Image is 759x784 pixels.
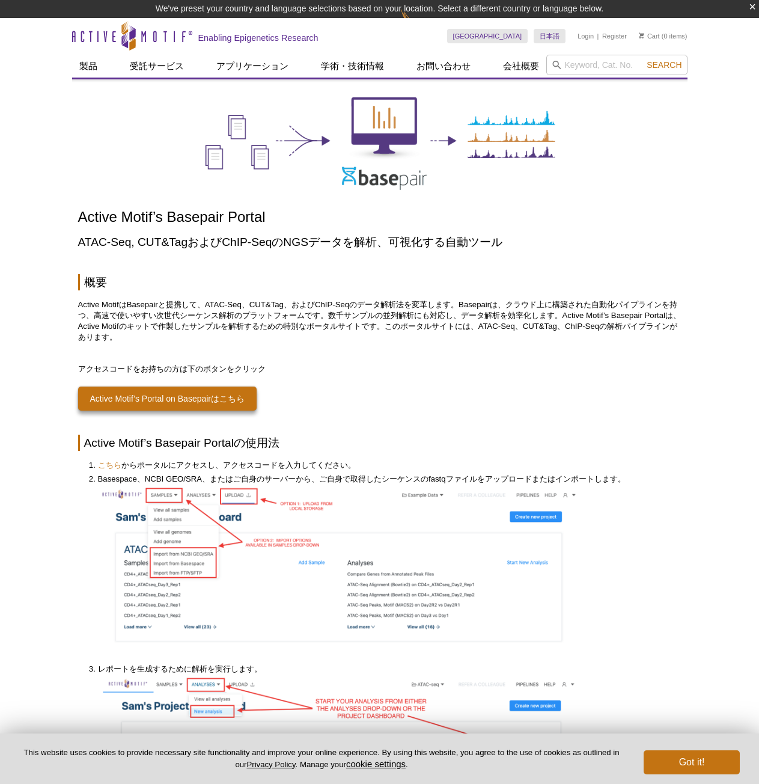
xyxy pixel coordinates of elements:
[546,55,687,75] input: Keyword, Cat. No.
[401,9,433,37] img: Change Here
[209,55,296,78] a: アプリケーション
[98,474,669,661] li: Basespace、NCBI GEO/SRA、またはご自身のサーバーから、ご自身で取得したシーケンスのfastqファイルをアップロードまたはインポートします。
[78,209,681,227] h1: Active Motif’s Basepair Portal
[78,364,681,375] p: アクセスコードをお持ちの方は下のボタンをクリック
[78,299,681,343] p: Active MotifはBasepairと提携して、ATAC-Seq、CUT&Tag、およびChIP-Seqのデータ解析法を変革します。Basepairは、クラウド上に構築された自動化パイプラ...
[597,29,599,43] li: |
[72,55,105,78] a: 製品
[98,460,669,471] li: からポータルにアクセスし、アクセスコードを入力してください。
[647,60,681,70] span: Search
[78,435,681,451] h2: Active Motif’s Basepair Portalの使用法
[578,32,594,40] a: Login
[78,234,681,250] h2: ATAC-Seq, CUT&TagおよびChIP-SeqのNGSデータを解析、可視化する自動ツール
[78,387,257,411] a: Active Motif’s Portal on Basepairはこちら
[496,55,546,78] a: 会社概要
[78,274,681,290] h2: 概要
[534,29,565,43] a: 日本語
[123,55,191,78] a: 受託サービス
[98,485,579,646] img: Basepair upload
[409,55,478,78] a: お問い合わせ
[639,32,644,38] img: Your Cart
[346,759,406,769] button: cookie settings
[246,760,295,769] a: Privacy Policy
[198,32,319,43] h2: Enabling Epigenetics Research
[639,32,660,40] a: Cart
[643,60,685,70] button: Search
[644,750,740,774] button: Got it!
[314,55,391,78] a: 学術・技術情報
[19,747,624,770] p: This website uses cookies to provide necessary site functionality and improve your online experie...
[200,91,560,194] img: Active Motif’s Basepair Portal
[639,29,687,43] li: (0 items)
[98,460,121,471] a: こちら
[447,29,528,43] a: [GEOGRAPHIC_DATA]
[602,32,627,40] a: Register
